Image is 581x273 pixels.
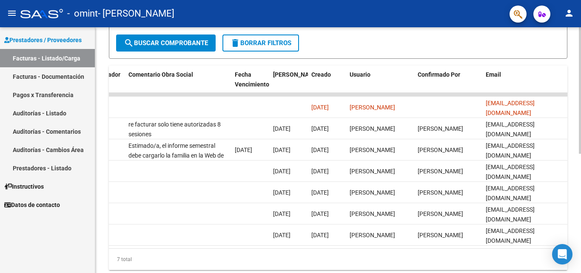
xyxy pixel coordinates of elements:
span: [EMAIL_ADDRESS][DOMAIN_NAME] [486,164,535,180]
span: [DATE] [311,104,329,111]
datatable-header-cell: Fecha Confimado [270,66,308,103]
span: [EMAIL_ADDRESS][DOMAIN_NAME] [486,100,535,116]
div: Open Intercom Messenger [552,244,572,264]
span: [DATE] [311,232,329,239]
span: [PERSON_NAME] [418,189,463,196]
span: Instructivos [4,182,44,191]
span: [PERSON_NAME] [350,232,395,239]
span: [EMAIL_ADDRESS][DOMAIN_NAME] [486,206,535,223]
span: [PERSON_NAME] [350,125,395,132]
span: Comentario Obra Social [128,71,193,78]
span: [PERSON_NAME] [418,210,463,217]
mat-icon: person [564,8,574,18]
span: [DATE] [311,125,329,132]
span: [PERSON_NAME] [350,104,395,111]
datatable-header-cell: Fecha Vencimiento [231,66,270,103]
span: [PERSON_NAME] [418,232,463,239]
span: [EMAIL_ADDRESS][DOMAIN_NAME] [486,121,535,138]
datatable-header-cell: Confirmado Por [414,66,482,103]
span: [DATE] [273,210,290,217]
button: Borrar Filtros [222,34,299,52]
span: Borrar Filtros [230,39,291,47]
span: [EMAIL_ADDRESS][DOMAIN_NAME] [486,227,535,244]
span: [PERSON_NAME] [350,168,395,175]
span: [DATE] [273,189,290,196]
span: [DATE] [273,147,290,153]
span: [PERSON_NAME] [418,147,463,153]
span: [DATE] [273,125,290,132]
span: Confirmado Por [418,71,460,78]
mat-icon: menu [7,8,17,18]
span: [PERSON_NAME] [418,168,463,175]
datatable-header-cell: Email [482,66,567,103]
span: [DATE] [311,189,329,196]
span: [DATE] [311,147,329,153]
span: Estimado/a, el informe semestral debe cargarlo la familia en la Web de Omint. [128,142,224,169]
mat-icon: search [124,38,134,48]
span: Usuario [350,71,370,78]
span: [DATE] [235,147,252,153]
span: Buscar Comprobante [124,39,208,47]
span: - [PERSON_NAME] [98,4,174,23]
span: Creado [311,71,331,78]
span: [PERSON_NAME] [350,189,395,196]
span: [DATE] [311,210,329,217]
span: Email [486,71,501,78]
span: [DATE] [273,168,290,175]
span: Fecha Vencimiento [235,71,269,88]
button: Buscar Comprobante [116,34,216,52]
mat-icon: delete [230,38,240,48]
span: Datos de contacto [4,200,60,210]
div: 7 total [109,249,567,270]
datatable-header-cell: Creado [308,66,346,103]
span: [PERSON_NAME] [350,147,395,153]
span: [DATE] [273,232,290,239]
span: [EMAIL_ADDRESS][DOMAIN_NAME] [486,142,535,159]
span: [PERSON_NAME] [418,125,463,132]
span: [PERSON_NAME] [273,71,319,78]
datatable-header-cell: Comentario Obra Social [125,66,231,103]
datatable-header-cell: Usuario [346,66,414,103]
span: re facturar solo tiene autorizadas 8 sesiones [128,121,221,138]
span: [DATE] [311,168,329,175]
span: - omint [67,4,98,23]
span: [EMAIL_ADDRESS][DOMAIN_NAME] [486,185,535,201]
span: [PERSON_NAME] [350,210,395,217]
span: Prestadores / Proveedores [4,35,82,45]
